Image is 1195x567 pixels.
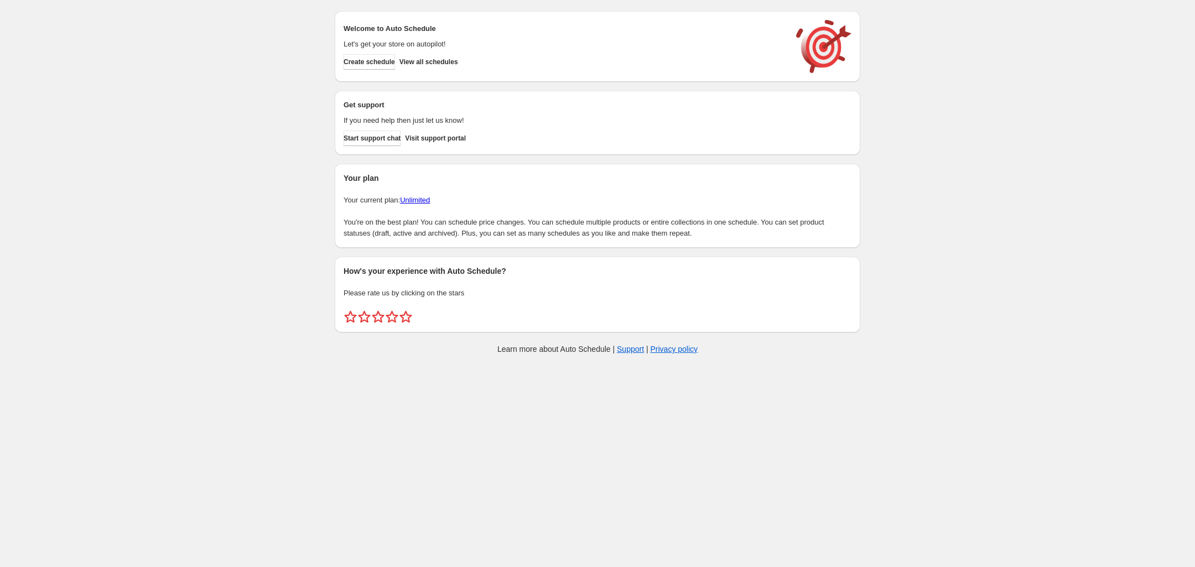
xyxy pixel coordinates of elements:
a: Start support chat [344,131,401,146]
p: If you need help then just let us know! [344,115,785,126]
h2: How's your experience with Auto Schedule? [344,266,851,277]
a: Unlimited [400,196,430,204]
p: Please rate us by clicking on the stars [344,288,851,299]
p: Your current plan: [344,195,851,206]
p: You're on the best plan! You can schedule price changes. You can schedule multiple products or en... [344,217,851,239]
a: Visit support portal [405,131,466,146]
span: View all schedules [399,58,458,66]
button: View all schedules [399,54,458,70]
p: Learn more about Auto Schedule | | [497,344,698,355]
button: Create schedule [344,54,395,70]
p: Let's get your store on autopilot! [344,39,785,50]
a: Support [617,345,644,353]
span: Create schedule [344,58,395,66]
h2: Get support [344,100,785,111]
h2: Welcome to Auto Schedule [344,23,785,34]
span: Visit support portal [405,134,466,143]
span: Start support chat [344,134,401,143]
h2: Your plan [344,173,851,184]
a: Privacy policy [651,345,698,353]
